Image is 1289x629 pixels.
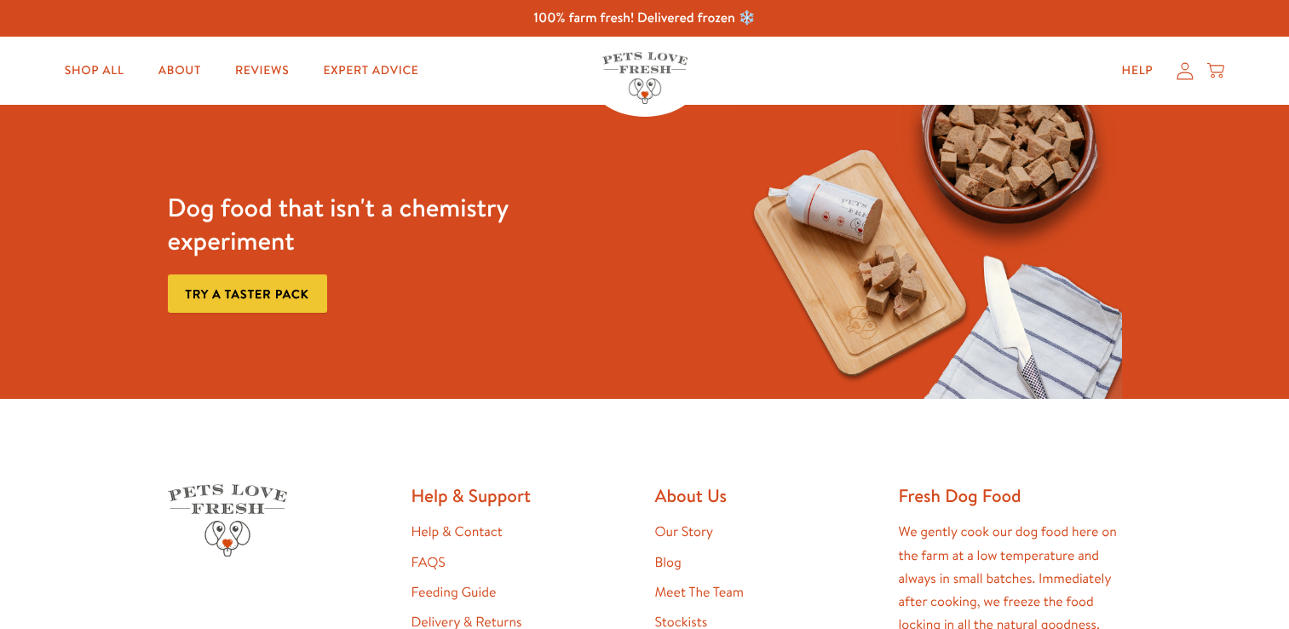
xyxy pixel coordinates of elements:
[655,484,878,507] h2: About Us
[222,54,302,88] a: Reviews
[411,484,635,507] h2: Help & Support
[655,583,744,602] a: Meet The Team
[168,191,557,257] h3: Dog food that isn't a chemistry experiment
[411,583,497,602] a: Feeding Guide
[602,52,688,104] img: Pets Love Fresh
[732,105,1121,399] img: Fussy
[168,484,287,557] img: Pets Love Fresh
[1108,54,1167,88] a: Help
[411,522,503,541] a: Help & Contact
[145,54,215,88] a: About
[899,484,1122,507] h2: Fresh Dog Food
[51,54,138,88] a: Shop All
[411,553,446,572] a: FAQS
[309,54,432,88] a: Expert Advice
[655,553,682,572] a: Blog
[655,522,714,541] a: Our Story
[168,274,327,313] a: Try a taster pack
